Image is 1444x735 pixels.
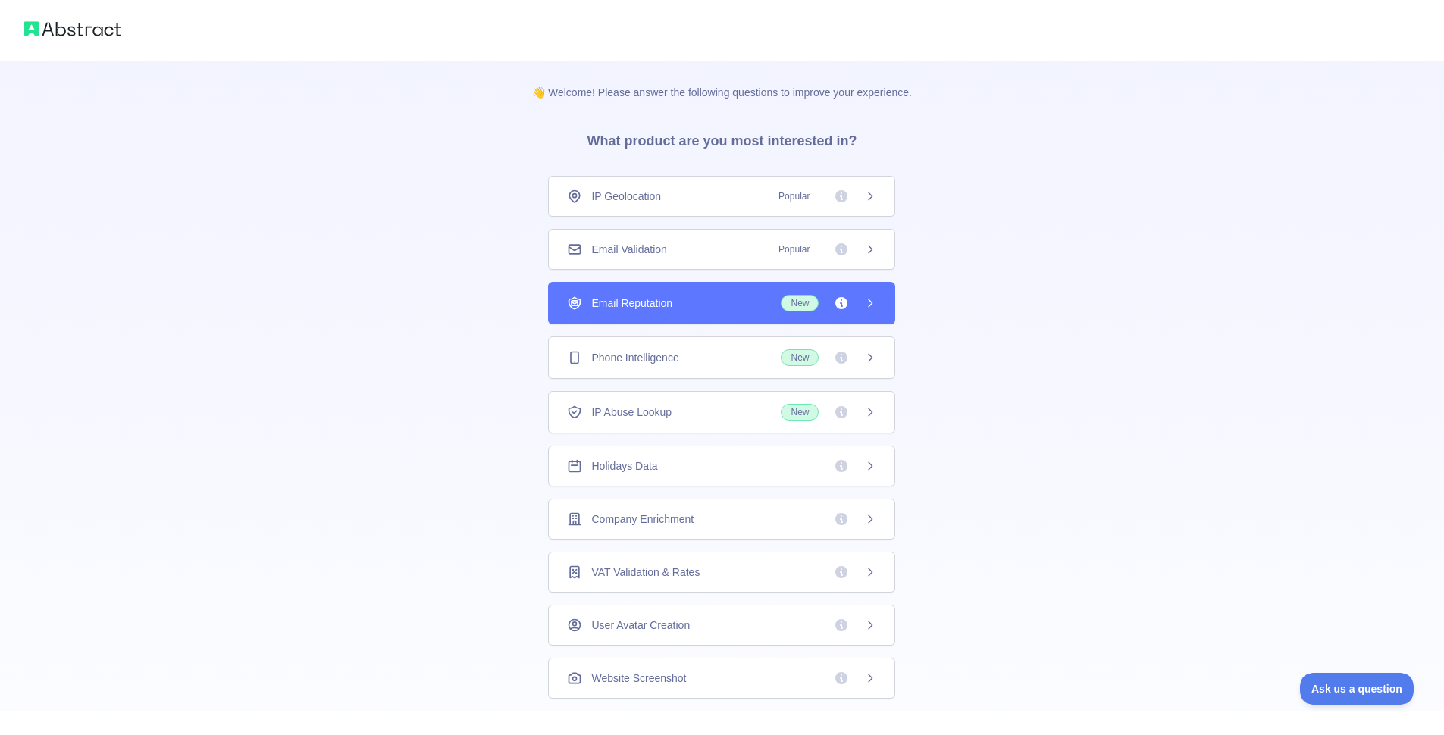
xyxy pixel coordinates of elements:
[769,189,819,204] span: Popular
[591,565,700,580] span: VAT Validation & Rates
[508,61,936,100] p: 👋 Welcome! Please answer the following questions to improve your experience.
[781,295,819,311] span: New
[781,404,819,421] span: New
[562,100,881,176] h3: What product are you most interested in?
[591,296,672,311] span: Email Reputation
[781,349,819,366] span: New
[769,242,819,257] span: Popular
[1300,673,1414,705] iframe: Toggle Customer Support
[591,511,694,527] span: Company Enrichment
[591,458,657,474] span: Holidays Data
[591,618,690,633] span: User Avatar Creation
[591,671,686,686] span: Website Screenshot
[591,350,678,365] span: Phone Intelligence
[591,405,672,420] span: IP Abuse Lookup
[591,189,661,204] span: IP Geolocation
[591,242,666,257] span: Email Validation
[24,18,121,39] img: Abstract logo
